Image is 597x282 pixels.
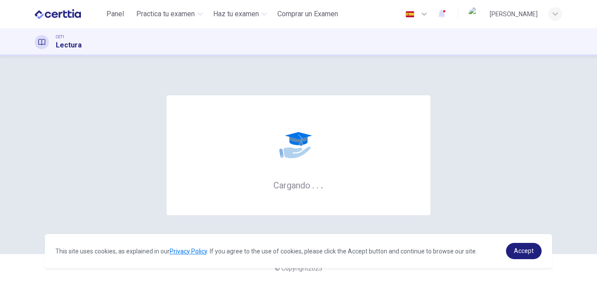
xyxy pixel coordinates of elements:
[213,9,259,19] span: Haz tu examen
[106,9,124,19] span: Panel
[469,7,483,21] img: Profile picture
[101,6,129,22] button: Panel
[210,6,270,22] button: Haz tu examen
[136,9,195,19] span: Practica tu examen
[170,248,207,255] a: Privacy Policy
[316,177,319,192] h6: .
[274,6,342,22] button: Comprar un Examen
[404,11,415,18] img: es
[35,5,81,23] img: CERTTIA logo
[273,179,324,191] h6: Cargando
[133,6,206,22] button: Practica tu examen
[45,234,552,268] div: cookieconsent
[55,248,477,255] span: This site uses cookies, as explained in our . If you agree to the use of cookies, please click th...
[320,177,324,192] h6: .
[312,177,315,192] h6: .
[56,40,82,51] h1: Lectura
[275,265,322,272] span: © Copyright 2025
[514,247,534,254] span: Accept
[490,9,538,19] div: [PERSON_NAME]
[56,34,65,40] span: CET1
[35,5,101,23] a: CERTTIA logo
[506,243,542,259] a: dismiss cookie message
[277,9,338,19] span: Comprar un Examen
